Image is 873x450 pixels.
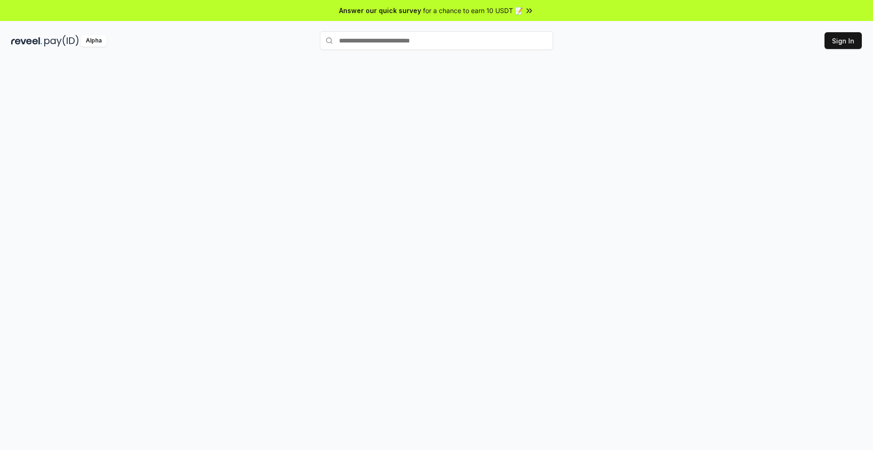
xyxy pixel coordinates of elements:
[44,35,79,47] img: pay_id
[423,6,523,15] span: for a chance to earn 10 USDT 📝
[81,35,107,47] div: Alpha
[11,35,42,47] img: reveel_dark
[824,32,862,49] button: Sign In
[339,6,421,15] span: Answer our quick survey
